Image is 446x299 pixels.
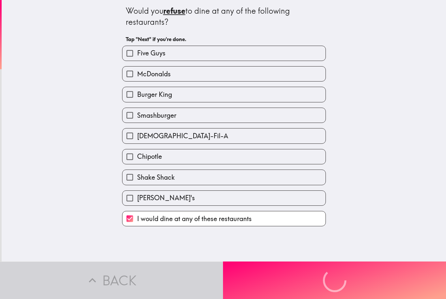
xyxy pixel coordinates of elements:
[137,173,175,182] span: Shake Shack
[122,67,326,81] button: McDonalds
[137,111,176,120] span: Smashburger
[126,36,322,43] h6: Tap "Next" if you're done.
[137,152,162,161] span: Chipotle
[126,6,322,27] div: Would you to dine at any of the following restaurants?
[137,193,195,202] span: [PERSON_NAME]'s
[163,6,185,16] u: refuse
[122,87,326,102] button: Burger King
[137,90,172,99] span: Burger King
[122,191,326,205] button: [PERSON_NAME]'s
[137,131,228,141] span: [DEMOGRAPHIC_DATA]-Fil-A
[122,211,326,226] button: I would dine at any of these restaurants
[122,46,326,61] button: Five Guys
[122,149,326,164] button: Chipotle
[122,108,326,123] button: Smashburger
[137,49,166,58] span: Five Guys
[122,128,326,143] button: [DEMOGRAPHIC_DATA]-Fil-A
[122,170,326,185] button: Shake Shack
[137,69,171,79] span: McDonalds
[137,214,252,223] span: I would dine at any of these restaurants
